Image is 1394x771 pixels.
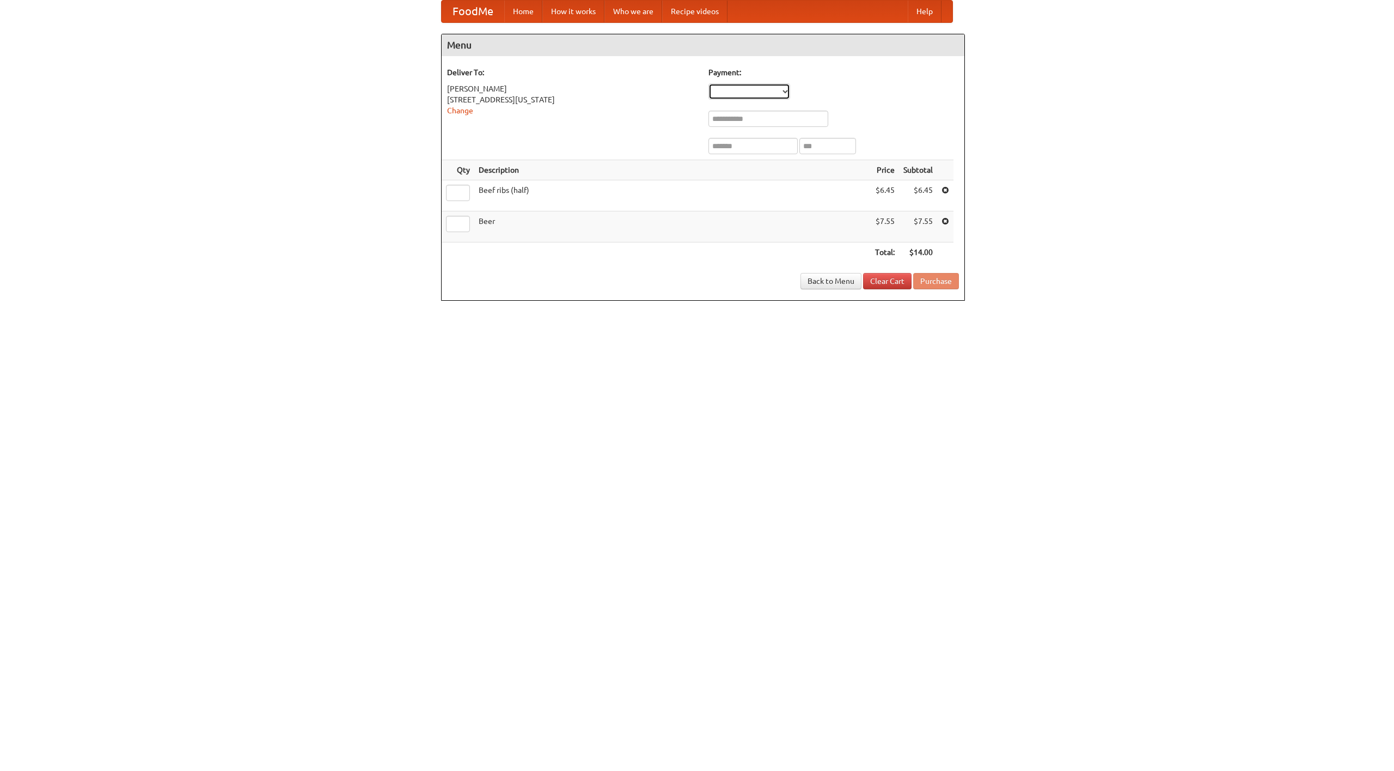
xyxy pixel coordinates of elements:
[474,160,871,180] th: Description
[447,94,698,105] div: [STREET_ADDRESS][US_STATE]
[871,160,899,180] th: Price
[863,273,912,289] a: Clear Cart
[442,1,504,22] a: FoodMe
[800,273,861,289] a: Back to Menu
[447,106,473,115] a: Change
[871,211,899,242] td: $7.55
[447,83,698,94] div: [PERSON_NAME]
[899,160,937,180] th: Subtotal
[899,180,937,211] td: $6.45
[442,160,474,180] th: Qty
[899,242,937,263] th: $14.00
[908,1,941,22] a: Help
[542,1,604,22] a: How it works
[442,34,964,56] h4: Menu
[871,242,899,263] th: Total:
[913,273,959,289] button: Purchase
[899,211,937,242] td: $7.55
[504,1,542,22] a: Home
[662,1,727,22] a: Recipe videos
[871,180,899,211] td: $6.45
[447,67,698,78] h5: Deliver To:
[708,67,959,78] h5: Payment:
[474,180,871,211] td: Beef ribs (half)
[604,1,662,22] a: Who we are
[474,211,871,242] td: Beer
